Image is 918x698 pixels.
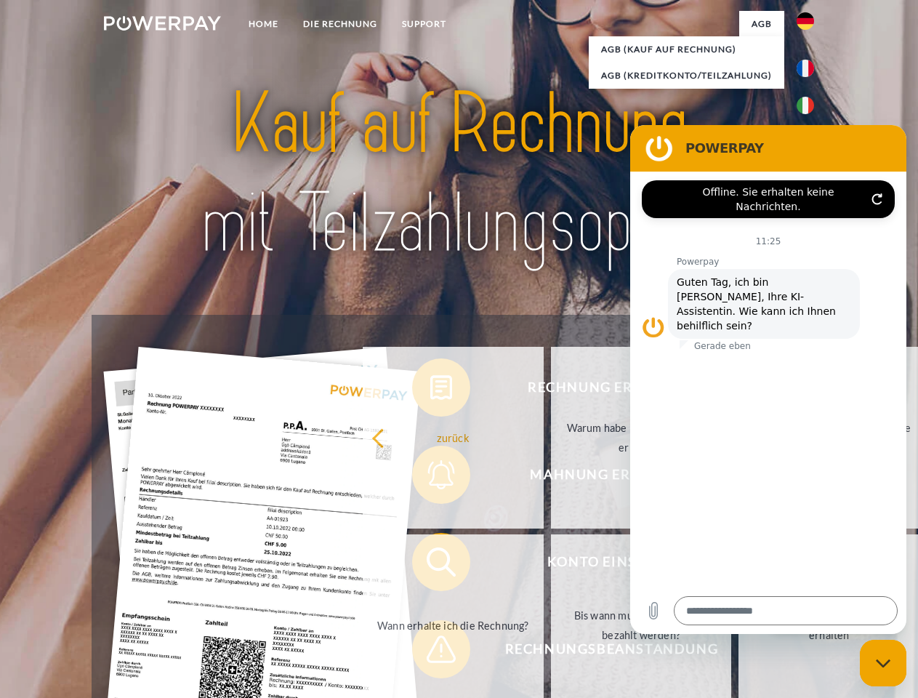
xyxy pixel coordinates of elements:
[589,36,784,63] a: AGB (Kauf auf Rechnung)
[739,11,784,37] a: agb
[797,60,814,77] img: fr
[139,70,779,278] img: title-powerpay_de.svg
[236,11,291,37] a: Home
[630,125,906,634] iframe: Messaging-Fenster
[589,63,784,89] a: AGB (Kreditkonto/Teilzahlung)
[390,11,459,37] a: SUPPORT
[560,606,723,645] div: Bis wann muss die Rechnung bezahlt werden?
[797,97,814,114] img: it
[860,640,906,686] iframe: Schaltfläche zum Öffnen des Messaging-Fensters; Konversation läuft
[797,12,814,30] img: de
[371,615,535,635] div: Wann erhalte ich die Rechnung?
[560,418,723,457] div: Warum habe ich eine Rechnung erhalten?
[371,428,535,447] div: zurück
[291,11,390,37] a: DIE RECHNUNG
[104,16,221,31] img: logo-powerpay-white.svg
